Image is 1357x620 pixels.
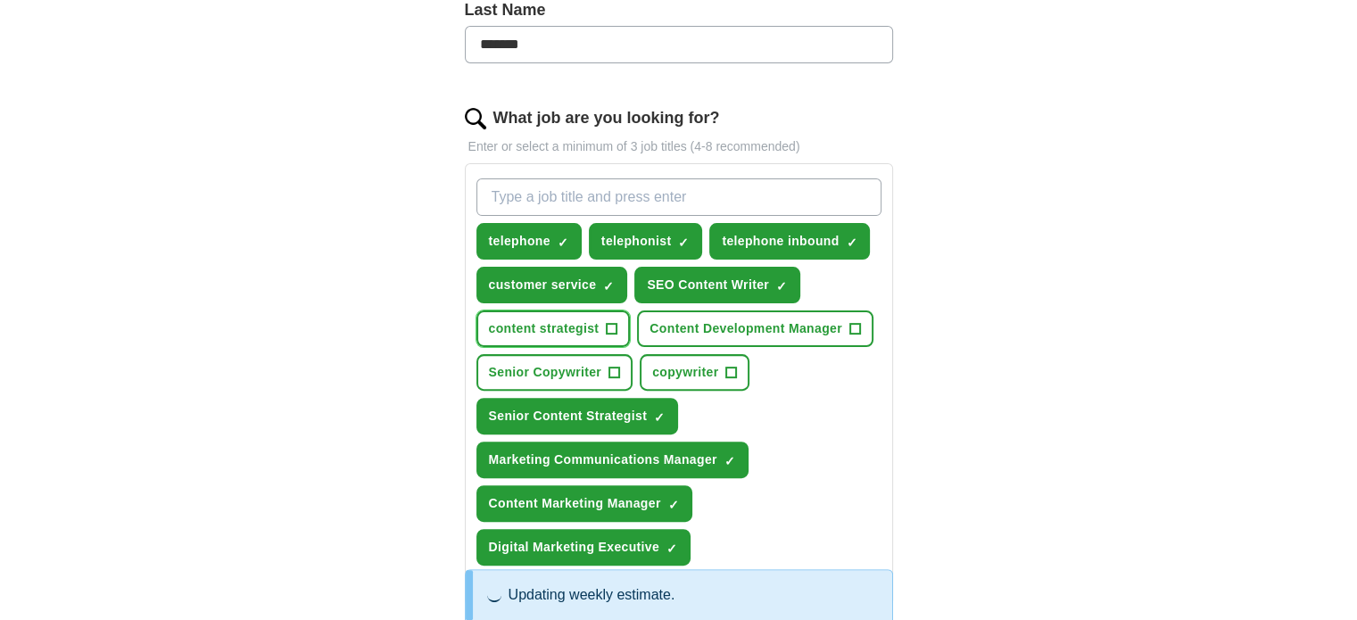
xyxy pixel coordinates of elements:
span: ✓ [654,410,665,425]
label: What job are you looking for? [493,106,720,130]
span: content strategist [489,319,600,338]
button: customer service✓ [476,267,628,303]
button: content strategist [476,310,631,347]
input: Type a job title and press enter [476,178,881,216]
button: copywriter [640,354,749,391]
button: telephone inbound✓ [709,223,870,260]
button: Digital Marketing Executive✓ [476,529,691,566]
span: ✓ [558,236,568,250]
span: Senior Copywriter [489,363,602,382]
span: copywriter [652,363,718,382]
img: search.png [465,108,486,129]
span: ✓ [666,541,677,556]
span: telephonist [601,232,672,251]
button: Marketing Communications Manager✓ [476,442,749,478]
span: Content Development Manager [650,319,842,338]
span: ✓ [678,236,689,250]
span: Updating weekly estimate. [509,584,675,606]
span: ✓ [724,454,735,468]
button: Senior Copywriter [476,354,633,391]
span: telephone [489,232,550,251]
button: Senior Content Strategist✓ [476,398,679,434]
span: Marketing Communications Manager [489,451,717,469]
button: telephonist✓ [589,223,703,260]
button: SEO Content Writer✓ [634,267,800,303]
span: ✓ [846,236,856,250]
span: SEO Content Writer [647,276,769,294]
span: Content Marketing Manager [489,494,661,513]
span: ✓ [603,279,614,293]
span: Senior Content Strategist [489,407,648,426]
button: telephone✓ [476,223,582,260]
button: Content Development Manager [637,310,873,347]
span: Digital Marketing Executive [489,538,660,557]
span: ✓ [776,279,787,293]
span: ✓ [668,498,679,512]
button: Content Marketing Manager✓ [476,485,692,522]
span: telephone inbound [722,232,839,251]
span: customer service [489,276,597,294]
p: Enter or select a minimum of 3 job titles (4-8 recommended) [465,137,893,156]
